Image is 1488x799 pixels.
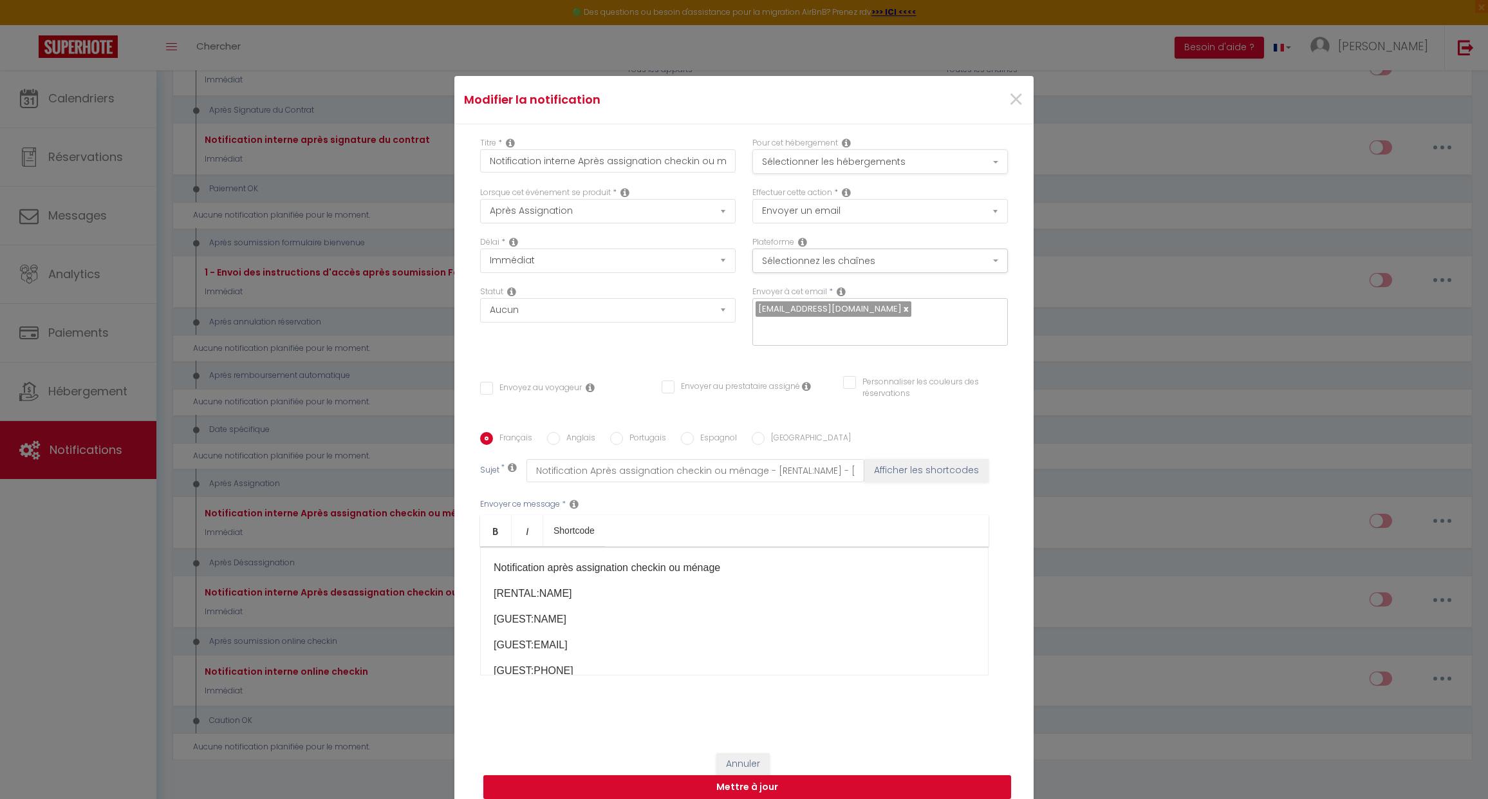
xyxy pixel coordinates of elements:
[480,498,560,511] label: Envoyer ce message
[1008,80,1024,119] span: ×
[494,612,975,627] p: [GUEST:NAME]
[765,432,851,446] label: [GEOGRAPHIC_DATA]
[480,137,496,149] label: Titre
[494,663,975,679] p: [GUEST:PHONE]
[512,515,543,546] a: Italic
[560,432,595,446] label: Anglais
[752,149,1008,174] button: Sélectionner les hébergements
[623,432,666,446] label: Portugais
[509,237,518,247] i: Action Time
[480,286,503,298] label: Statut
[758,303,902,315] span: [EMAIL_ADDRESS][DOMAIN_NAME]
[480,515,512,546] a: Bold
[494,637,975,653] p: [GUEST:EMAIL]
[842,138,851,148] i: This Rental
[798,237,807,247] i: Action Channel
[752,286,827,298] label: Envoyer à cet email
[842,187,851,198] i: Action Type
[752,249,1008,273] button: Sélectionnez les chaînes
[1008,86,1024,114] button: Close
[837,287,846,297] i: Recipient
[716,753,770,775] button: Annuler
[543,515,605,546] a: Shortcode
[586,382,595,393] i: Envoyer au voyageur
[694,432,737,446] label: Espagnol
[480,187,611,199] label: Lorsque cet événement se produit
[752,187,832,199] label: Effectuer cette action
[494,560,975,576] p: Notification après assignation checkin ou ménage
[752,137,838,149] label: Pour cet hébergement
[506,138,515,148] i: Title
[508,462,517,473] i: Subject
[493,432,532,446] label: Français
[494,586,975,601] p: [RENTAL:NAME]
[864,459,989,482] button: Afficher les shortcodes
[480,236,499,249] label: Délai
[480,464,499,478] label: Sujet
[570,499,579,509] i: Message
[464,91,832,109] h4: Modifier la notification
[507,287,516,297] i: Booking status
[802,381,811,391] i: Envoyer au prestataire si il est assigné
[620,187,629,198] i: Event Occur
[752,236,794,249] label: Plateforme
